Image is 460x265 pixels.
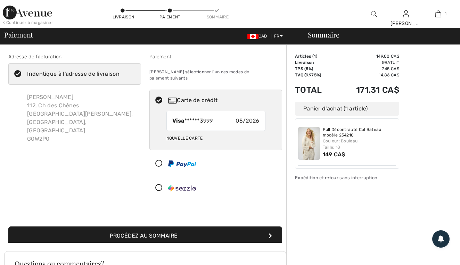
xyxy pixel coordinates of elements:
[323,127,396,138] a: Pull Décontracté Col Bateau modèle 254210
[168,160,196,167] img: PayPal
[22,88,141,149] div: [PERSON_NAME] 112, Ch des Chênes [GEOGRAPHIC_DATA][PERSON_NAME], [GEOGRAPHIC_DATA], [GEOGRAPHIC_D...
[335,59,399,66] td: Gratuit
[314,54,316,59] span: 1
[159,14,180,20] div: Paiement
[274,34,283,39] span: FR
[435,10,441,18] img: Mon panier
[166,132,203,144] div: Nouvelle carte
[295,78,335,102] td: Total
[8,53,141,60] div: Adresse de facturation
[247,34,270,39] span: CAD
[299,31,456,38] div: Sommaire
[207,14,228,20] div: Sommaire
[236,117,259,125] span: 05/2026
[445,11,446,17] span: 1
[149,53,282,60] div: Paiement
[3,19,53,26] div: < Continuer à magasiner
[27,70,120,78] div: Indentique à l'adresse de livraison
[113,14,133,20] div: Livraison
[168,185,196,192] img: Sezzle
[8,226,282,245] button: Procédez au sommaire
[403,10,409,17] a: Se connecter
[295,59,335,66] td: Livraison
[323,138,396,150] div: Couleur: Bouleau Taille: 18
[335,53,399,59] td: 149.00 CA$
[295,174,399,181] div: Expédition et retour sans interruption
[295,53,335,59] td: Articles ( )
[4,31,33,38] span: Paiement
[335,72,399,78] td: 14.86 CA$
[371,10,377,18] img: recherche
[172,117,184,124] strong: Visa
[335,66,399,72] td: 7.45 CA$
[391,20,422,27] div: [PERSON_NAME]
[149,63,282,87] div: [PERSON_NAME] sélectionner l'un des modes de paiement suivants
[295,72,335,78] td: TVQ (9.975%)
[422,10,454,18] a: 1
[3,6,52,19] img: 1ère Avenue
[323,151,345,158] span: 149 CA$
[298,127,320,160] img: Pull Décontracté Col Bateau modèle 254210
[403,10,409,18] img: Mes infos
[168,98,177,103] img: Carte de crédit
[247,34,258,39] img: Canadian Dollar
[168,96,277,105] div: Carte de crédit
[295,102,399,116] div: Panier d'achat (1 article)
[335,78,399,102] td: 171.31 CA$
[295,66,335,72] td: TPS (5%)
